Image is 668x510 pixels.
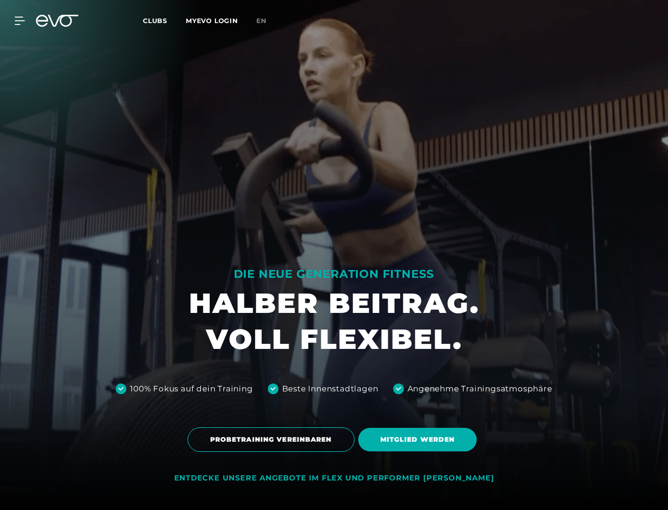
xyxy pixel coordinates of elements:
[174,474,494,483] div: ENTDECKE UNSERE ANGEBOTE IM FLEX UND PERFORMER [PERSON_NAME]
[188,420,358,459] a: PROBETRAINING VEREINBAREN
[143,16,186,25] a: Clubs
[256,17,266,25] span: en
[380,435,455,444] span: MITGLIED WERDEN
[210,435,332,444] span: PROBETRAINING VEREINBAREN
[186,17,238,25] a: MYEVO LOGIN
[130,383,253,395] div: 100% Fokus auf dein Training
[143,17,167,25] span: Clubs
[408,383,552,395] div: Angenehme Trainingsatmosphäre
[256,16,278,26] a: en
[189,267,479,282] div: DIE NEUE GENERATION FITNESS
[189,285,479,357] h1: HALBER BEITRAG. VOLL FLEXIBEL.
[358,421,481,458] a: MITGLIED WERDEN
[282,383,378,395] div: Beste Innenstadtlagen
